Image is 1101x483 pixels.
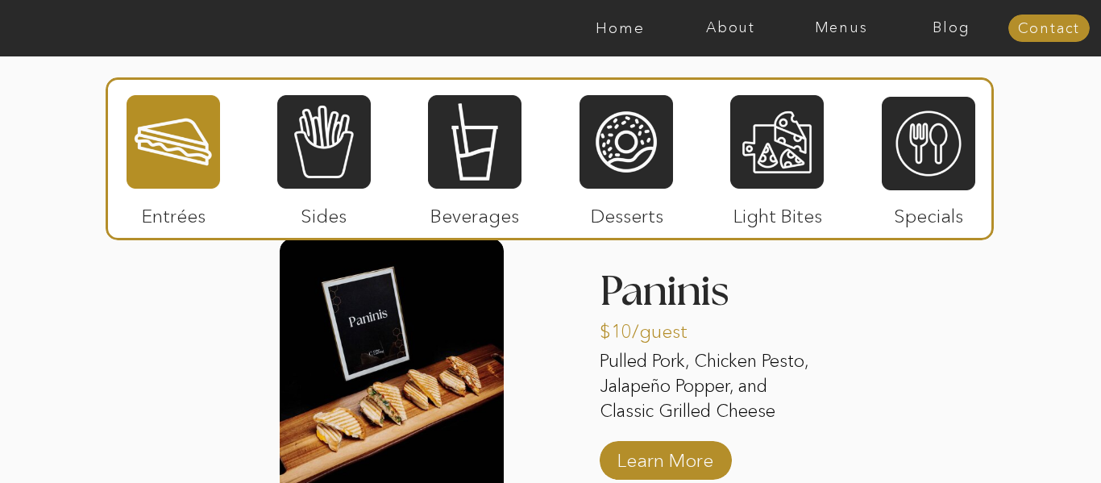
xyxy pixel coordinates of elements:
[1008,21,1090,37] a: Contact
[600,271,824,323] h3: Paninis
[940,402,1101,483] iframe: podium webchat widget bubble
[565,20,675,36] a: Home
[573,189,680,235] p: Desserts
[120,189,227,235] p: Entrées
[675,20,786,36] a: About
[896,20,1007,36] a: Blog
[600,349,824,427] p: Pulled Pork, Chicken Pesto, Jalapeño Popper, and Classic Grilled Cheese
[270,189,377,235] p: Sides
[421,189,528,235] p: Beverages
[612,433,719,480] a: Learn More
[724,189,831,235] p: Light Bites
[600,304,707,351] p: $10/guest
[786,20,896,36] a: Menus
[875,189,982,235] p: Specials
